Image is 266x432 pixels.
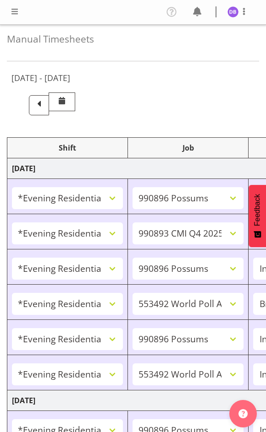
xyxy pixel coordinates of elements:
[253,194,261,226] span: Feedback
[11,73,70,83] h5: [DATE] - [DATE]
[133,142,244,153] div: Job
[238,409,248,418] img: help-xxl-2.png
[12,142,123,153] div: Shift
[227,6,238,17] img: dawn-belshaw1857.jpg
[7,34,259,44] h4: Manual Timesheets
[249,185,266,247] button: Feedback - Show survey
